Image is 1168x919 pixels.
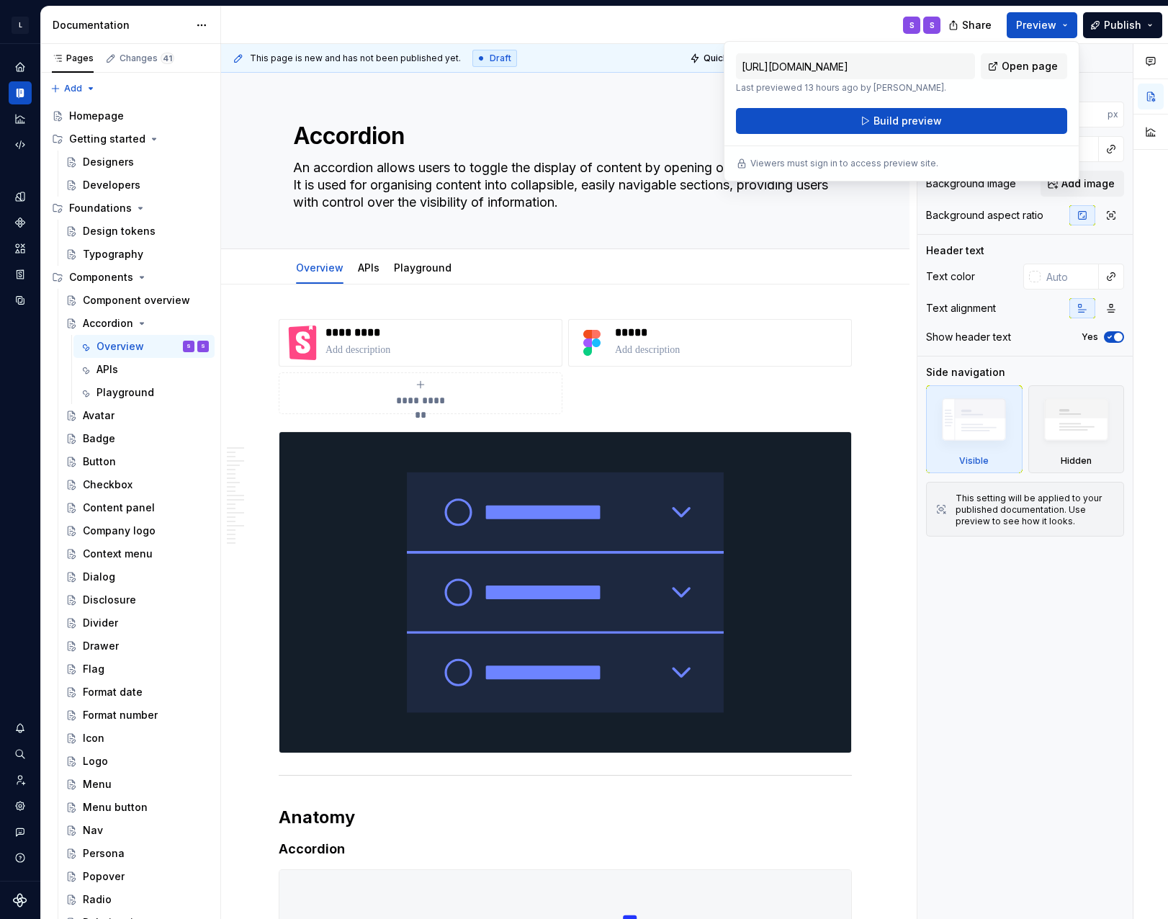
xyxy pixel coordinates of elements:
[46,79,100,99] button: Add
[926,176,1016,191] div: Background image
[1108,109,1118,120] p: px
[9,81,32,104] a: Documentation
[9,794,32,817] div: Settings
[60,611,215,635] a: Divider
[83,408,114,423] div: Avatar
[69,270,133,284] div: Components
[388,252,457,282] div: Playground
[352,252,385,282] div: APIs
[96,339,144,354] div: Overview
[120,53,174,64] div: Changes
[9,768,32,792] a: Invite team
[285,326,320,360] img: 32f07401-7774-451d-8a93-e2a2355cc492.svg
[60,565,215,588] a: Dialog
[1007,12,1077,38] button: Preview
[83,593,136,607] div: Disclosure
[9,185,32,208] a: Design tokens
[83,155,134,169] div: Designers
[9,263,32,286] a: Storybook stories
[73,381,215,404] a: Playground
[83,293,190,308] div: Component overview
[83,639,119,653] div: Drawer
[250,53,461,64] span: This page is new and has not been published yet.
[279,806,852,829] h2: Anatomy
[9,133,32,156] div: Code automation
[60,750,215,773] a: Logo
[96,385,154,400] div: Playground
[60,888,215,911] a: Radio
[13,893,27,907] a: Supernova Logo
[60,450,215,473] a: Button
[1083,12,1162,38] button: Publish
[83,524,156,538] div: Company logo
[83,800,148,815] div: Menu button
[926,269,975,284] div: Text color
[9,820,32,843] button: Contact support
[962,18,992,32] span: Share
[83,501,155,515] div: Content panel
[873,114,942,128] span: Build preview
[956,493,1115,527] div: This setting will be applied to your published documentation. Use preview to see how it looks.
[926,365,1005,380] div: Side navigation
[9,107,32,130] a: Analytics
[926,208,1043,223] div: Background aspect ratio
[73,335,215,358] a: OverviewSS
[60,542,215,565] a: Context menu
[394,261,452,274] a: Playground
[290,156,835,214] textarea: An accordion allows users to toggle the display of content by opening or closing sections. It is ...
[60,704,215,727] a: Format number
[60,174,215,197] a: Developers
[9,717,32,740] button: Notifications
[60,773,215,796] a: Menu
[83,431,115,446] div: Badge
[60,796,215,819] a: Menu button
[9,743,32,766] div: Search ⌘K
[981,53,1067,79] a: Open page
[60,473,215,496] a: Checkbox
[60,220,215,243] a: Design tokens
[69,201,132,215] div: Foundations
[46,266,215,289] div: Components
[296,261,343,274] a: Overview
[83,869,125,884] div: Popover
[64,83,82,94] span: Add
[686,48,772,68] button: Quick preview
[1002,59,1058,73] span: Open page
[941,12,1001,38] button: Share
[9,237,32,260] a: Assets
[60,312,215,335] a: Accordion
[52,53,94,64] div: Pages
[53,18,189,32] div: Documentation
[60,842,215,865] a: Persona
[83,224,156,238] div: Design tokens
[83,892,112,907] div: Radio
[704,53,765,64] span: Quick preview
[1061,455,1092,467] div: Hidden
[96,362,118,377] div: APIs
[959,455,989,467] div: Visible
[490,53,511,64] span: Draft
[161,53,174,64] span: 41
[60,588,215,611] a: Disclosure
[9,55,32,79] a: Home
[69,109,124,123] div: Homepage
[83,178,140,192] div: Developers
[1052,102,1108,127] input: Auto
[83,616,118,630] div: Divider
[60,519,215,542] a: Company logo
[279,432,851,753] img: 44ffebf5-3588-49ca-bcf5-e8c832f43ce6.svg
[9,211,32,234] a: Components
[60,727,215,750] a: Icon
[909,19,915,31] div: S
[83,777,112,792] div: Menu
[60,635,215,658] a: Drawer
[187,339,191,354] div: S
[290,252,349,282] div: Overview
[926,385,1023,473] div: Visible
